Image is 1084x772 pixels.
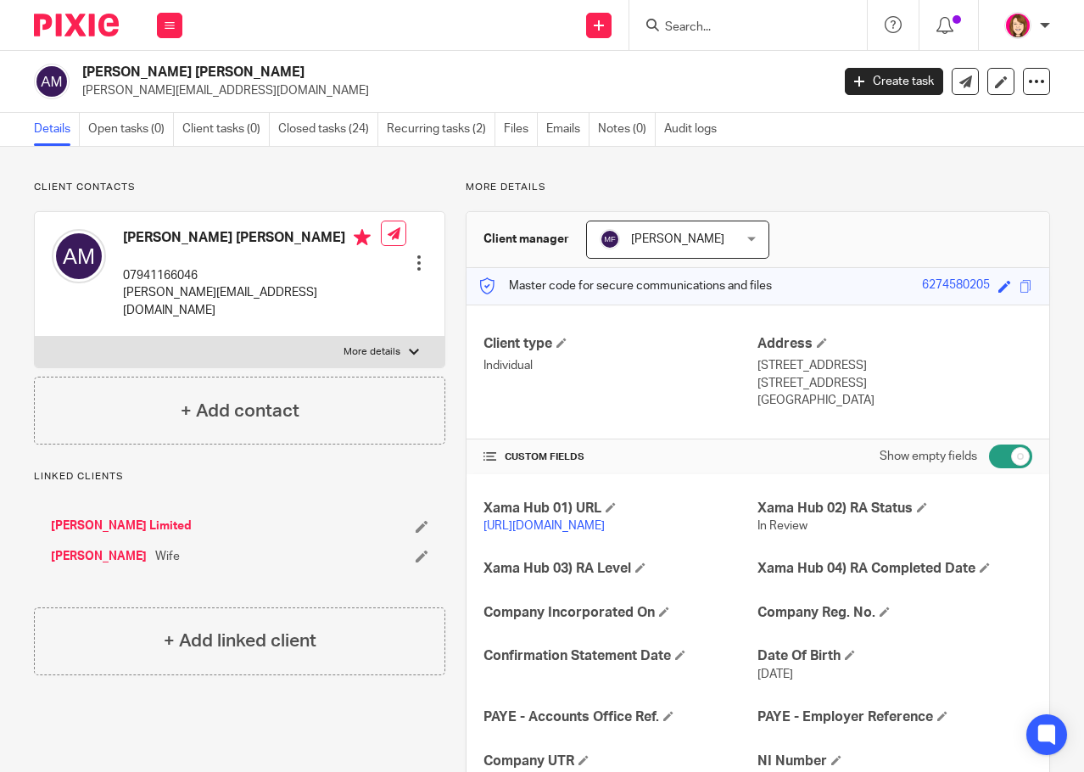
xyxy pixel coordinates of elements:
[757,392,1032,409] p: [GEOGRAPHIC_DATA]
[155,548,180,565] span: Wife
[483,604,758,622] h4: Company Incorporated On
[600,229,620,249] img: svg%3E
[182,113,270,146] a: Client tasks (0)
[123,284,381,319] p: [PERSON_NAME][EMAIL_ADDRESS][DOMAIN_NAME]
[181,398,299,424] h4: + Add contact
[483,357,758,374] p: Individual
[757,669,793,680] span: [DATE]
[757,335,1032,353] h4: Address
[757,604,1032,622] h4: Company Reg. No.
[164,628,316,654] h4: + Add linked client
[546,113,589,146] a: Emails
[82,64,672,81] h2: [PERSON_NAME] [PERSON_NAME]
[757,375,1032,392] p: [STREET_ADDRESS]
[757,752,1032,770] h4: NI Number
[483,647,758,665] h4: Confirmation Statement Date
[82,82,819,99] p: [PERSON_NAME][EMAIL_ADDRESS][DOMAIN_NAME]
[278,113,378,146] a: Closed tasks (24)
[479,277,772,294] p: Master code for secure communications and files
[880,448,977,465] label: Show empty fields
[88,113,174,146] a: Open tasks (0)
[483,752,758,770] h4: Company UTR
[34,64,70,99] img: svg%3E
[483,520,605,532] a: [URL][DOMAIN_NAME]
[354,229,371,246] i: Primary
[466,181,1050,194] p: More details
[34,181,445,194] p: Client contacts
[757,357,1032,374] p: [STREET_ADDRESS]
[34,14,119,36] img: Pixie
[387,113,495,146] a: Recurring tasks (2)
[34,470,445,484] p: Linked clients
[1004,12,1031,39] img: Katherine%20-%20Pink%20cartoon.png
[483,708,758,726] h4: PAYE - Accounts Office Ref.
[757,647,1032,665] h4: Date Of Birth
[483,231,569,248] h3: Client manager
[483,450,758,464] h4: CUSTOM FIELDS
[757,520,807,532] span: In Review
[34,113,80,146] a: Details
[504,113,538,146] a: Files
[922,277,990,296] div: 6274580205
[845,68,943,95] a: Create task
[598,113,656,146] a: Notes (0)
[757,560,1032,578] h4: Xama Hub 04) RA Completed Date
[123,229,381,250] h4: [PERSON_NAME] [PERSON_NAME]
[344,345,400,359] p: More details
[757,500,1032,517] h4: Xama Hub 02) RA Status
[483,560,758,578] h4: Xama Hub 03) RA Level
[51,517,192,534] a: [PERSON_NAME] Limited
[52,229,106,283] img: svg%3E
[123,267,381,284] p: 07941166046
[664,113,725,146] a: Audit logs
[757,708,1032,726] h4: PAYE - Employer Reference
[631,233,724,245] span: [PERSON_NAME]
[483,335,758,353] h4: Client type
[483,500,758,517] h4: Xama Hub 01) URL
[51,548,147,565] a: [PERSON_NAME]
[663,20,816,36] input: Search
